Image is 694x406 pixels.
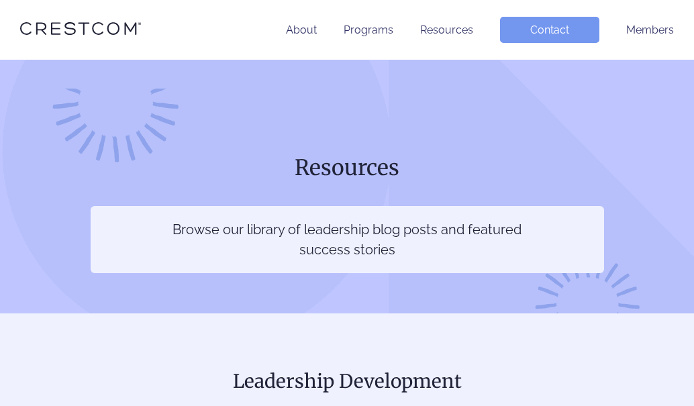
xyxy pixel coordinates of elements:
[91,154,604,182] h1: Resources
[500,17,599,43] a: Contact
[286,23,317,36] a: About
[344,23,393,36] a: Programs
[420,23,473,36] a: Resources
[626,23,674,36] a: Members
[20,367,674,395] h2: Leadership Development
[172,219,523,260] p: Browse our library of leadership blog posts and featured success stories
